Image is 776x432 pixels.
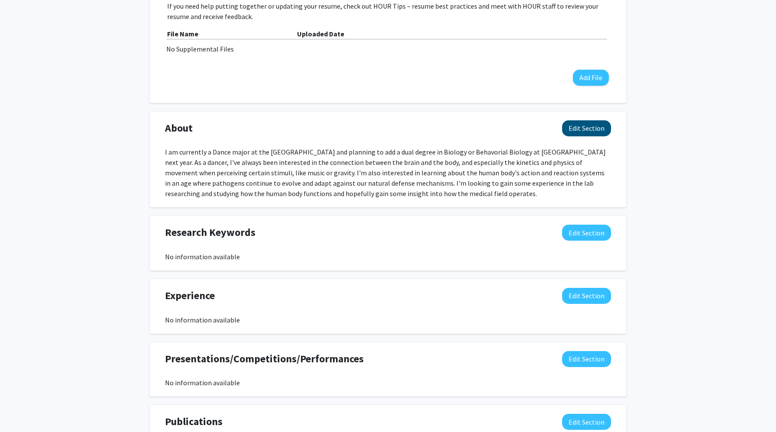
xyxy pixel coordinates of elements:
button: Edit Presentations/Competitions/Performances [562,351,611,367]
span: About [165,120,193,136]
iframe: Chat [6,393,37,426]
button: Edit Experience [562,288,611,304]
button: Edit About [562,120,611,136]
span: Presentations/Competitions/Performances [165,351,364,367]
button: Edit Research Keywords [562,225,611,241]
div: No information available [165,315,611,325]
div: I am currently a Dance major at the [GEOGRAPHIC_DATA] and planning to add a dual degree in Biolog... [165,147,611,199]
b: Uploaded Date [297,29,344,38]
div: No information available [165,377,611,388]
span: Publications [165,414,223,429]
p: If you need help putting together or updating your resume, check out HOUR Tips – resume best prac... [167,1,609,22]
button: Add File [573,70,609,86]
button: Edit Publications [562,414,611,430]
div: No Supplemental Files [166,44,610,54]
span: Experience [165,288,215,303]
b: File Name [167,29,198,38]
div: No information available [165,251,611,262]
span: Research Keywords [165,225,255,240]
